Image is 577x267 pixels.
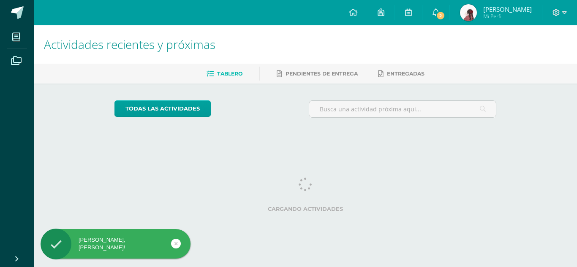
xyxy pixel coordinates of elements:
a: Entregadas [378,67,425,81]
label: Cargando actividades [114,206,497,212]
span: Entregadas [387,70,425,77]
span: [PERSON_NAME] [483,5,532,13]
a: Pendientes de entrega [277,67,358,81]
span: Pendientes de entrega [286,70,358,77]
span: Mi Perfil [483,13,532,20]
input: Busca una actividad próxima aquí... [309,101,496,117]
span: Actividades recientes y próximas [44,36,215,52]
div: [PERSON_NAME], [PERSON_NAME]! [41,236,191,251]
span: 2 [436,11,445,20]
a: todas las Actividades [114,100,211,117]
a: Tablero [207,67,242,81]
img: 140ecbcfa6df3b294eef9426e6757fbd.png [460,4,477,21]
span: Tablero [217,70,242,77]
